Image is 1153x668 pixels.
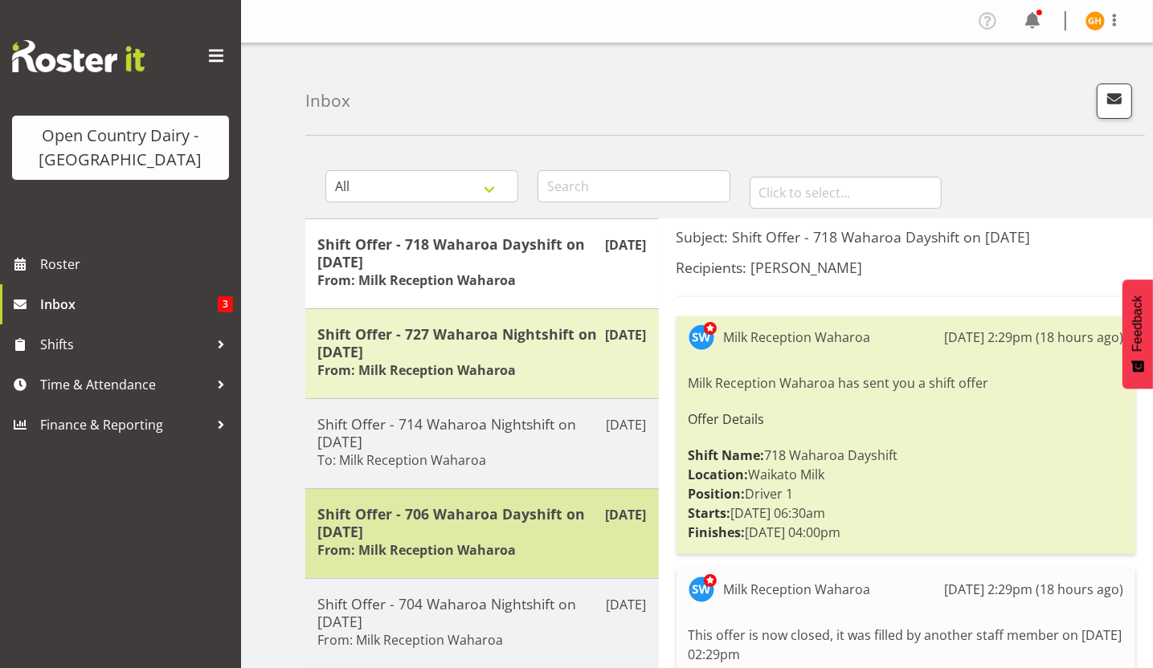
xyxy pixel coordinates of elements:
[607,415,647,434] p: [DATE]
[944,580,1123,599] div: [DATE] 2:29pm (18 hours ago)
[677,259,1135,276] h5: Recipients: [PERSON_NAME]
[40,413,209,437] span: Finance & Reporting
[689,446,765,464] strong: Shift Name:
[40,332,209,356] span: Shifts
[724,580,871,599] div: Milk Reception Waharoa
[689,369,1123,546] div: Milk Reception Waharoa has sent you a shift offer 718 Waharoa Dayshift Waikato Milk Driver 1 [DAT...
[677,228,1135,246] h5: Subject: Shift Offer - 718 Waharoa Dayshift on [DATE]
[689,324,714,350] img: steve-webb7510.jpg
[1131,295,1145,352] span: Feedback
[40,252,233,276] span: Roster
[750,177,942,209] input: Click to select...
[317,362,516,378] h6: From: Milk Reception Waharoa
[40,292,218,316] span: Inbox
[1086,11,1105,31] img: graham-houghton8496.jpg
[1122,279,1153,389] button: Feedback - Show survey
[40,373,209,397] span: Time & Attendance
[606,235,647,255] p: [DATE]
[317,235,647,271] h5: Shift Offer - 718 Waharoa Dayshift on [DATE]
[317,505,647,540] h5: Shift Offer - 706 Waharoa Dayshift on [DATE]
[317,272,516,288] h6: From: Milk Reception Waharoa
[689,504,731,522] strong: Starts:
[689,523,746,541] strong: Finishes:
[12,40,145,72] img: Rosterit website logo
[317,452,486,468] h6: To: Milk Reception Waharoa
[317,325,647,360] h5: Shift Offer - 727 Waharoa Nightshift on [DATE]
[317,415,647,450] h5: Shift Offer - 714 Waharoa Nightshift on [DATE]
[305,92,350,110] h4: Inbox
[28,124,213,172] div: Open Country Dairy - [GEOGRAPHIC_DATA]
[606,325,647,344] p: [DATE]
[218,296,233,312] span: 3
[538,170,730,202] input: Search
[317,595,647,630] h5: Shift Offer - 704 Waharoa Nightshift on [DATE]
[317,632,503,648] h6: From: Milk Reception Waharoa
[689,412,1123,426] h6: Offer Details
[689,621,1123,668] div: This offer is now closed, it was filled by another staff member on [DATE] 02:29pm
[724,328,871,347] div: Milk Reception Waharoa
[607,595,647,614] p: [DATE]
[689,485,746,503] strong: Position:
[317,542,516,558] h6: From: Milk Reception Waharoa
[944,328,1123,347] div: [DATE] 2:29pm (18 hours ago)
[689,466,749,483] strong: Location:
[689,576,714,602] img: steve-webb7510.jpg
[606,505,647,524] p: [DATE]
